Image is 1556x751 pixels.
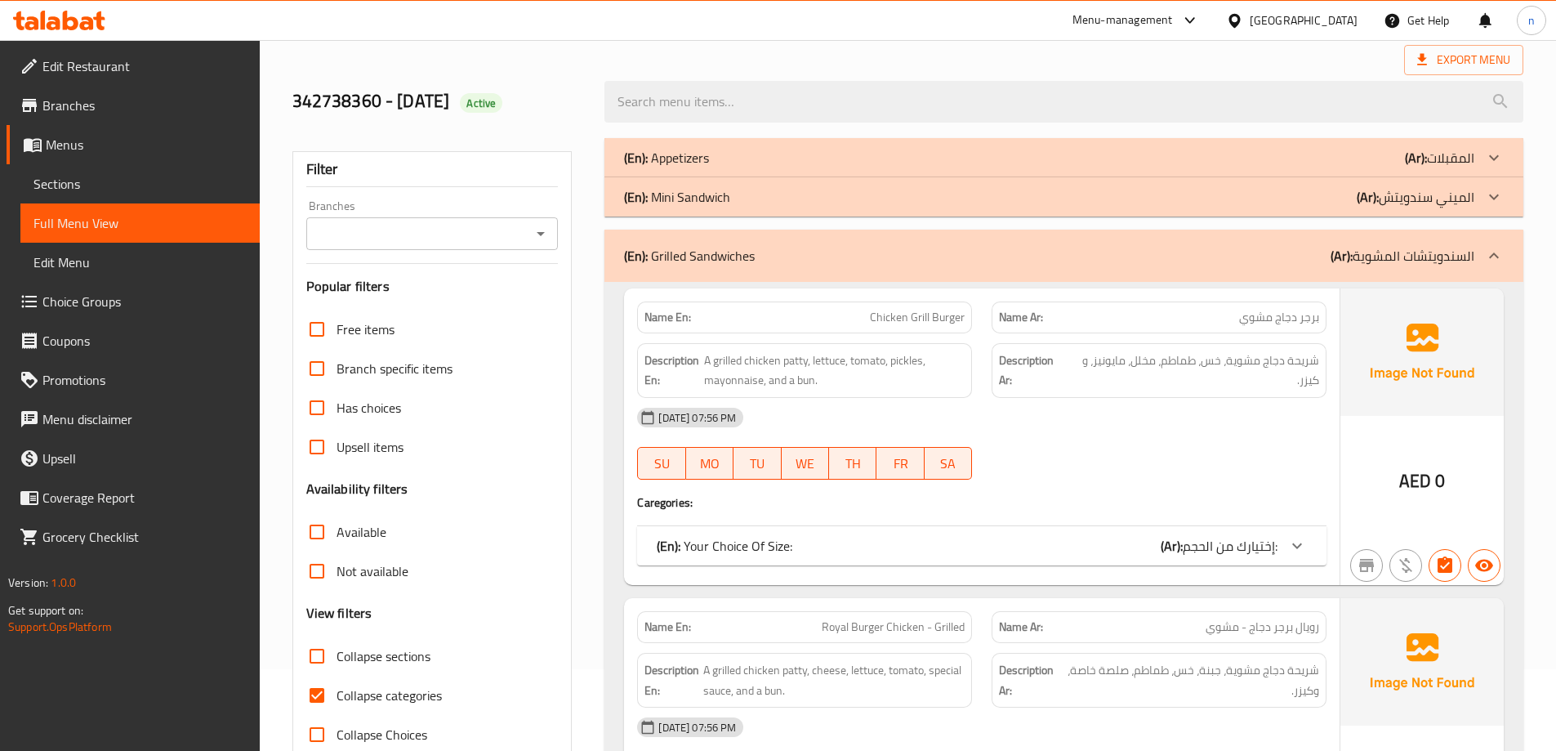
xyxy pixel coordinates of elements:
[1429,549,1461,582] button: Has choices
[20,203,260,243] a: Full Menu View
[931,452,965,476] span: SA
[1435,465,1445,497] span: 0
[624,187,730,207] p: Mini Sandwich
[604,81,1523,123] input: search
[644,619,691,636] strong: Name En:
[8,600,83,621] span: Get support on:
[7,125,260,164] a: Menus
[306,277,559,296] h3: Popular filters
[1404,45,1523,75] span: Export Menu
[33,213,247,233] span: Full Menu View
[1340,288,1504,416] img: Ae5nvW7+0k+MAAAAAElFTkSuQmCC
[42,449,247,468] span: Upsell
[644,351,701,391] strong: Description En:
[822,619,965,636] span: Royal Burger Chicken - Grilled
[7,282,260,321] a: Choice Groups
[999,309,1043,326] strong: Name Ar:
[337,320,395,339] span: Free items
[1357,187,1474,207] p: الميني سندويتش
[624,246,755,266] p: Grilled Sandwiches
[1331,244,1353,268] b: (Ar):
[624,244,648,268] b: (En):
[306,152,559,187] div: Filter
[652,410,742,426] span: [DATE] 07:56 PM
[1161,534,1183,558] b: (Ar):
[1405,148,1474,168] p: المقبلات
[33,174,247,194] span: Sections
[644,309,691,326] strong: Name En:
[1528,11,1535,29] span: n
[999,660,1062,700] strong: Description Ar:
[925,447,972,480] button: SA
[836,452,870,476] span: TH
[1405,145,1427,170] b: (Ar):
[337,686,442,705] span: Collapse categories
[42,527,247,547] span: Grocery Checklist
[604,138,1523,177] div: (En): Appetizers(Ar):المقبلات
[7,86,260,125] a: Branches
[292,89,586,114] h2: 342738360 - [DATE]
[652,720,742,735] span: [DATE] 07:56 PM
[637,494,1326,511] h4: Caregories:
[46,135,247,154] span: Menus
[42,331,247,351] span: Coupons
[999,619,1043,636] strong: Name Ar:
[1250,11,1358,29] div: [GEOGRAPHIC_DATA]
[7,517,260,557] a: Grocery Checklist
[1340,598,1504,726] img: Ae5nvW7+0k+MAAAAAElFTkSuQmCC
[637,526,1326,565] div: (En): Your Choice Of Size:(Ar):إختيارك من الحجم:
[7,47,260,86] a: Edit Restaurant
[337,646,430,666] span: Collapse sections
[337,522,386,542] span: Available
[337,437,403,457] span: Upsell items
[657,536,792,556] p: Your Choice Of Size:
[999,351,1066,391] strong: Description Ar:
[42,409,247,429] span: Menu disclaimer
[703,660,965,700] span: A grilled chicken patty, cheese, lettuce, tomato, special sauce, and a bun.
[788,452,823,476] span: WE
[1357,185,1379,209] b: (Ar):
[693,452,727,476] span: MO
[20,164,260,203] a: Sections
[42,370,247,390] span: Promotions
[7,360,260,400] a: Promotions
[870,309,965,326] span: Chicken Grill Burger
[829,447,876,480] button: TH
[7,400,260,439] a: Menu disclaimer
[337,725,427,744] span: Collapse Choices
[42,488,247,507] span: Coverage Report
[1350,549,1383,582] button: Not branch specific item
[1468,549,1500,582] button: Available
[686,447,733,480] button: MO
[733,447,781,480] button: TU
[624,145,648,170] b: (En):
[604,177,1523,217] div: (En): Mini Sandwich(Ar):الميني سندويتش
[460,93,502,113] div: Active
[657,534,680,558] b: (En):
[1066,660,1319,700] span: شريحة دجاج مشوية، جبنة، خس، طماطم، صلصة خاصة، وكيزر.
[7,478,260,517] a: Coverage Report
[306,480,408,498] h3: Availability filters
[42,96,247,115] span: Branches
[1069,351,1319,391] span: شريحة دجاج مشوية، خس، طماطم، مخلل، مايونيز، و كيزر.
[7,439,260,478] a: Upsell
[51,572,76,593] span: 1.0.0
[8,616,112,637] a: Support.OpsPlatform
[42,56,247,76] span: Edit Restaurant
[782,447,829,480] button: WE
[42,292,247,311] span: Choice Groups
[624,148,709,168] p: Appetizers
[1206,619,1319,636] span: رويال برجر دجاج - مشوي
[644,452,679,476] span: SU
[1183,534,1277,558] span: إختيارك من الحجم:
[704,351,965,391] span: A grilled chicken patty, lettuce, tomato, pickles, mayonnaise, and a bun.
[740,452,774,476] span: TU
[306,604,372,623] h3: View filters
[20,243,260,282] a: Edit Menu
[1331,246,1474,266] p: السندويتشات المشوية
[337,359,453,378] span: Branch specific items
[529,222,552,245] button: Open
[460,96,502,111] span: Active
[604,230,1523,282] div: (En): Grilled Sandwiches(Ar):السندويتشات المشوية
[8,572,48,593] span: Version:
